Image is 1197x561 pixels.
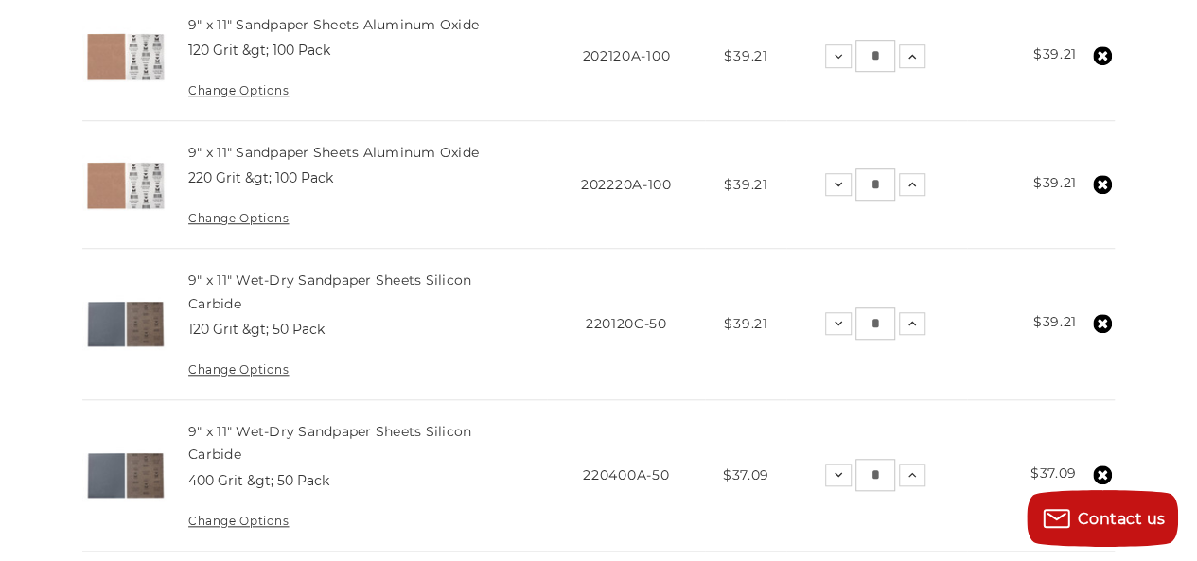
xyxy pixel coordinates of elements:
[724,47,767,64] span: $39.21
[188,41,330,61] dd: 120 Grit &gt; 100 Pack
[724,315,767,332] span: $39.21
[82,142,168,228] img: 9" x 11" Sandpaper Sheets Aluminum Oxide
[586,315,667,332] span: 220120C-50
[855,40,895,72] input: 9" x 11" Sandpaper Sheets Aluminum Oxide Quantity:
[1033,45,1077,62] strong: $39.21
[188,423,471,463] a: 9" x 11" Wet-Dry Sandpaper Sheets Silicon Carbide
[82,281,168,367] img: 9" x 11" Wet-Dry Sandpaper Sheets Silicon Carbide
[188,168,333,188] dd: 220 Grit &gt; 100 Pack
[583,466,669,483] span: 220400A-50
[724,176,767,193] span: $39.21
[1030,465,1077,482] strong: $37.09
[188,320,325,340] dd: 120 Grit &gt; 50 Pack
[188,362,289,377] a: Change Options
[1027,490,1178,547] button: Contact us
[1078,510,1166,528] span: Contact us
[1033,174,1077,191] strong: $39.21
[188,144,479,161] a: 9" x 11" Sandpaper Sheets Aluminum Oxide
[82,432,168,518] img: 9" x 11" Wet-Dry Sandpaper Sheets Silicon Carbide
[188,16,479,33] a: 9" x 11" Sandpaper Sheets Aluminum Oxide
[855,459,895,491] input: 9" x 11" Wet-Dry Sandpaper Sheets Silicon Carbide Quantity:
[188,211,289,225] a: Change Options
[582,47,670,64] span: 202120A-100
[1033,313,1077,330] strong: $39.21
[855,307,895,340] input: 9" x 11" Wet-Dry Sandpaper Sheets Silicon Carbide Quantity:
[188,272,471,311] a: 9" x 11" Wet-Dry Sandpaper Sheets Silicon Carbide
[188,514,289,528] a: Change Options
[188,471,329,491] dd: 400 Grit &gt; 50 Pack
[82,13,168,99] img: 9" x 11" Sandpaper Sheets Aluminum Oxide
[723,466,769,483] span: $37.09
[581,176,672,193] span: 202220A-100
[855,168,895,201] input: 9" x 11" Sandpaper Sheets Aluminum Oxide Quantity:
[188,83,289,97] a: Change Options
